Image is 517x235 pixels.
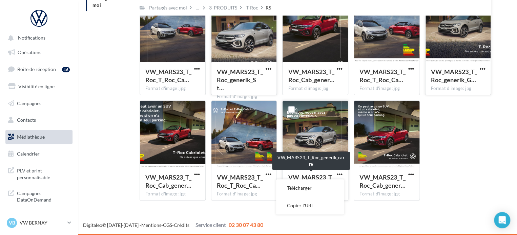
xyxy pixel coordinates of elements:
div: VW_MARS23_T_Roc_generik_carre [272,152,350,170]
a: Boîte de réception46 [4,62,74,76]
span: Opérations [18,49,41,55]
p: VW BERNAY [20,219,65,226]
div: ... [194,3,200,13]
div: 3_PRODUITS [209,4,237,11]
span: VW_MARS23_T_Roc_T_Roc_Cab_generik_GMB [359,68,406,84]
span: © [DATE]-[DATE] - - - [83,222,263,228]
div: RS [266,4,271,11]
a: Contacts [4,113,74,127]
span: Campagnes DataOnDemand [17,189,70,203]
span: VB [9,219,15,226]
a: Campagnes DataOnDemand [4,186,74,206]
div: Format d'image: jpg [217,94,271,100]
a: Campagnes [4,96,74,111]
span: Boîte de réception [17,66,56,72]
span: VW_MARS23_T_Roc_T_Roc_Cab_generik_Story [145,68,191,84]
span: VW_MARS23_T_Roc_Cab_generik_carre [359,173,406,189]
span: Visibilité en ligne [18,84,55,89]
div: 46 [62,67,70,72]
a: Visibilité en ligne [4,79,74,94]
a: CGS [163,222,172,228]
span: PLV et print personnalisable [17,166,70,181]
a: Médiathèque [4,130,74,144]
span: VW_MARS23_T_Roc_Cab_generik_Story [288,68,334,84]
a: Crédits [174,222,189,228]
span: Médiathèque [17,134,45,140]
a: PLV et print personnalisable [4,163,74,183]
span: VW_MARS23_T_Roc_Cab_generik_GMB [145,173,191,189]
button: Copier l'URL [276,197,344,214]
div: Format d'image: jpg [288,86,343,92]
div: Format d'image: jpg [145,86,200,92]
button: Télécharger [276,179,344,197]
div: T-Roc [246,4,258,11]
span: Campagnes [17,100,41,106]
span: VW_MARS23_T_Roc_generik_GMB [431,68,477,84]
div: Format d'image: jpg [145,191,200,197]
div: Open Intercom Messenger [494,212,510,228]
span: VW_MARS23_T_Roc_generik_carre [288,173,334,189]
span: Calendrier [17,151,40,157]
div: Format d'image: jpg [431,86,485,92]
div: Format d'image: jpg [217,191,271,197]
span: Contacts [17,117,36,123]
a: VB VW BERNAY [5,216,73,229]
span: Notifications [18,35,45,41]
span: 02 30 07 43 80 [229,221,263,228]
a: Digitaleo [83,222,102,228]
div: Partagés avec moi [149,4,187,11]
a: Opérations [4,45,74,60]
a: Mentions [141,222,161,228]
a: Calendrier [4,147,74,161]
span: VW_MARS23_T_Roc_generik_Story [217,68,263,92]
span: VW_MARS23_T_Roc_T_Roc_Cab_generik_carre [217,173,263,189]
div: Format d'image: jpg [359,86,414,92]
div: Format d'image: jpg [359,191,414,197]
span: Service client [195,221,226,228]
